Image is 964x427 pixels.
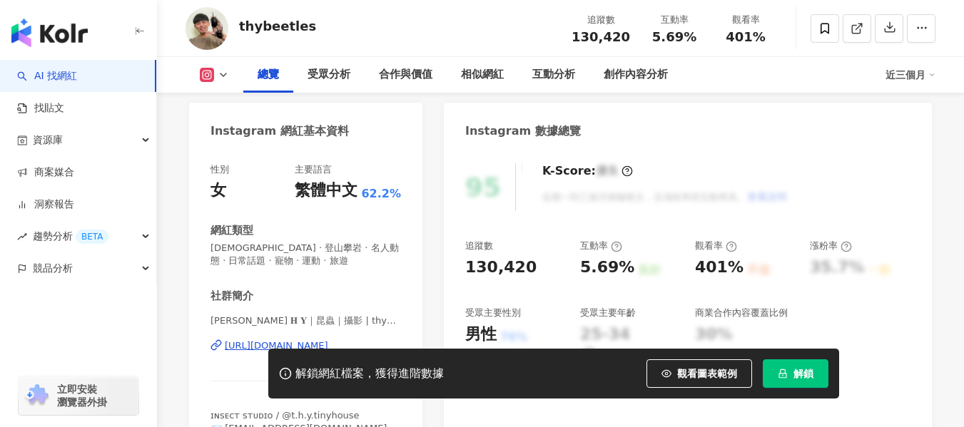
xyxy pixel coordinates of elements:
[210,339,401,352] a: [URL][DOMAIN_NAME]
[532,66,575,83] div: 互動分析
[295,366,444,381] div: 解鎖網紅檔案，獲得進階數據
[580,240,622,252] div: 互動率
[76,230,108,244] div: BETA
[465,324,497,346] div: 男性
[580,307,636,319] div: 受眾主要年齡
[572,29,630,44] span: 130,420
[361,186,401,202] span: 62.2%
[258,66,279,83] div: 總覽
[646,359,752,388] button: 觀看圖表範例
[465,307,521,319] div: 受眾主要性別
[461,66,504,83] div: 相似網紅
[17,69,77,83] a: searchAI 找網紅
[810,240,852,252] div: 漲粉率
[295,180,357,202] div: 繁體中文
[33,220,108,252] span: 趨勢分析
[695,307,788,319] div: 商業合作內容覆蓋比例
[647,13,701,27] div: 互動率
[465,257,537,279] div: 130,420
[210,163,229,176] div: 性別
[695,240,737,252] div: 觀看率
[17,197,74,212] a: 洞察報告
[308,66,350,83] div: 受眾分析
[186,7,228,50] img: KOL Avatar
[763,359,828,388] button: 解鎖
[239,17,316,35] div: thybeetles
[17,101,64,115] a: 找貼文
[210,123,349,139] div: Instagram 網紅基本資料
[580,257,634,279] div: 5.69%
[572,13,630,27] div: 追蹤數
[210,223,253,238] div: 網紅類型
[379,66,432,83] div: 合作與價值
[17,232,27,242] span: rise
[604,66,668,83] div: 創作內容分析
[23,384,51,407] img: chrome extension
[465,123,581,139] div: Instagram 數據總覽
[295,163,332,176] div: 主要語言
[19,376,138,415] a: chrome extension立即安裝 瀏覽器外掛
[542,163,633,179] div: K-Score :
[210,289,253,304] div: 社群簡介
[210,314,401,327] span: [PERSON_NAME] 𝐇 𝐘｜昆蟲｜攝影 | thybeetles
[677,368,737,379] span: 觀看圖表範例
[726,30,766,44] span: 401%
[210,180,226,202] div: 女
[57,383,107,408] span: 立即安裝 瀏覽器外掛
[210,242,401,267] span: [DEMOGRAPHIC_DATA] · 登山攀岩 · 名人動態 · 日常話題 · 寵物 · 運動 · 旅遊
[719,13,773,27] div: 觀看率
[778,369,788,379] span: lock
[33,124,63,156] span: 資源庫
[695,257,744,279] div: 401%
[465,240,493,252] div: 追蹤數
[17,165,74,180] a: 商案媒合
[33,252,73,284] span: 競品分析
[11,19,88,47] img: logo
[652,30,696,44] span: 5.69%
[225,339,328,352] div: [URL][DOMAIN_NAME]
[886,63,935,86] div: 近三個月
[793,368,813,379] span: 解鎖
